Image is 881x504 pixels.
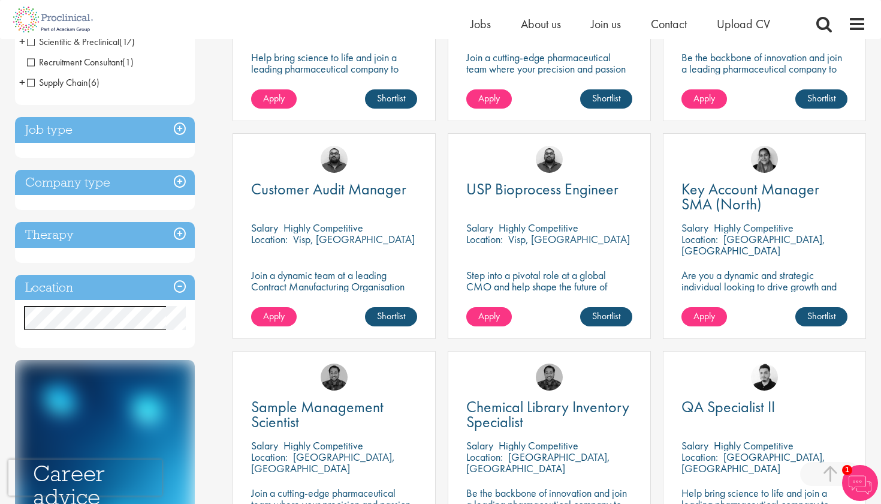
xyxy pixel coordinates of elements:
[365,307,417,326] a: Shortlist
[466,232,503,246] span: Location:
[681,450,718,464] span: Location:
[536,364,563,391] img: Mike Raletz
[842,465,852,475] span: 1
[251,269,417,315] p: Join a dynamic team at a leading Contract Manufacturing Organisation and contribute to groundbrea...
[693,92,715,104] span: Apply
[651,16,687,32] a: Contact
[693,310,715,322] span: Apply
[251,439,278,452] span: Salary
[681,400,847,415] a: QA Specialist II
[681,232,825,257] p: [GEOGRAPHIC_DATA], [GEOGRAPHIC_DATA]
[681,397,775,417] span: QA Specialist II
[681,450,825,475] p: [GEOGRAPHIC_DATA], [GEOGRAPHIC_DATA]
[466,400,632,430] a: Chemical Library Inventory Specialist
[365,89,417,109] a: Shortlist
[499,439,578,452] p: Highly Competitive
[27,76,99,89] span: Supply Chain
[27,76,88,89] span: Supply Chain
[466,179,618,199] span: USP Bioprocess Engineer
[714,221,793,235] p: Highly Competitive
[795,89,847,109] a: Shortlist
[681,269,847,315] p: Are you a dynamic and strategic individual looking to drive growth and build lasting partnerships...
[251,397,384,432] span: Sample Management Scientist
[19,73,25,91] span: +
[122,56,134,68] span: (1)
[466,439,493,452] span: Salary
[466,221,493,235] span: Salary
[466,307,512,326] a: Apply
[795,307,847,326] a: Shortlist
[15,170,195,196] h3: Company type
[321,146,348,173] img: Ashley Bennett
[251,179,406,199] span: Customer Audit Manager
[15,222,195,248] h3: Therapy
[717,16,770,32] a: Upload CV
[251,307,297,326] a: Apply
[681,439,708,452] span: Salary
[580,89,632,109] a: Shortlist
[751,146,778,173] img: Anjali Parbhu
[714,439,793,452] p: Highly Competitive
[521,16,561,32] a: About us
[842,465,878,501] img: Chatbot
[251,182,417,197] a: Customer Audit Manager
[283,439,363,452] p: Highly Competitive
[580,307,632,326] a: Shortlist
[466,182,632,197] a: USP Bioprocess Engineer
[251,450,288,464] span: Location:
[119,35,135,48] span: (17)
[88,76,99,89] span: (6)
[251,232,288,246] span: Location:
[15,275,195,301] h3: Location
[321,364,348,391] img: Mike Raletz
[8,460,162,496] iframe: reCAPTCHA
[478,92,500,104] span: Apply
[681,89,727,109] a: Apply
[466,52,632,97] p: Join a cutting-edge pharmaceutical team where your precision and passion for quality will help sh...
[751,364,778,391] img: Anderson Maldonado
[466,397,629,432] span: Chemical Library Inventory Specialist
[681,232,718,246] span: Location:
[681,182,847,212] a: Key Account Manager SMA (North)
[681,307,727,326] a: Apply
[251,450,395,475] p: [GEOGRAPHIC_DATA], [GEOGRAPHIC_DATA]
[293,232,415,246] p: Visp, [GEOGRAPHIC_DATA]
[536,146,563,173] img: Ashley Bennett
[681,221,708,235] span: Salary
[591,16,621,32] a: Join us
[466,450,610,475] p: [GEOGRAPHIC_DATA], [GEOGRAPHIC_DATA]
[466,450,503,464] span: Location:
[499,221,578,235] p: Highly Competitive
[19,32,25,50] span: +
[263,92,285,104] span: Apply
[251,89,297,109] a: Apply
[27,35,135,48] span: Scientific & Preclinical
[681,52,847,109] p: Be the backbone of innovation and join a leading pharmaceutical company to help keep life-changin...
[251,221,278,235] span: Salary
[27,56,122,68] span: Recruitment Consultant
[27,35,119,48] span: Scientific & Preclinical
[478,310,500,322] span: Apply
[466,89,512,109] a: Apply
[681,179,819,214] span: Key Account Manager SMA (North)
[251,52,417,109] p: Help bring science to life and join a leading pharmaceutical company to play a key role in delive...
[15,117,195,143] h3: Job type
[263,310,285,322] span: Apply
[470,16,491,32] a: Jobs
[27,56,134,68] span: Recruitment Consultant
[508,232,630,246] p: Visp, [GEOGRAPHIC_DATA]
